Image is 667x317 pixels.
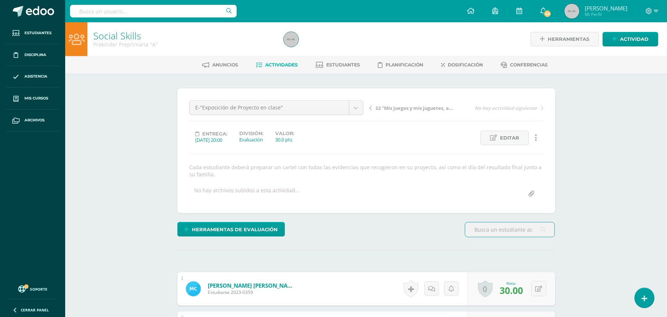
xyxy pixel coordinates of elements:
[474,105,537,111] span: No hay actividad siguiente
[177,222,285,236] a: Herramientas de evaluación
[9,284,56,294] a: Soporte
[500,281,523,286] div: Nota:
[441,59,483,71] a: Dosificación
[190,101,363,115] a: E-"Exposición de Proyecto en clase"
[376,105,454,111] span: S2 "Mis juegos y mis juguetes, actividad en clase"
[6,22,59,44] a: Estudiantes
[585,11,627,17] span: Mi Perfil
[194,187,300,201] div: No hay archivos subidos a esta actividad...
[369,104,456,111] a: S2 "Mis juegos y mis juguetes, actividad en clase"
[21,307,49,313] span: Cerrar panel
[239,131,263,136] label: División:
[543,10,551,18] span: 45
[564,4,579,19] img: 45x45
[93,30,275,41] h1: Social Skills
[208,289,297,295] span: Estudiante 2023-0359
[326,62,360,68] span: Estudiantes
[256,59,298,71] a: Actividades
[316,59,360,71] a: Estudiantes
[202,131,227,137] span: Entrega:
[24,95,48,101] span: Mis cursos
[478,280,493,297] a: 0
[93,41,275,48] div: Prekinder Preprimaria 'A'
[6,44,59,66] a: Disciplina
[208,282,297,289] a: [PERSON_NAME] [PERSON_NAME]
[192,223,278,236] span: Herramientas de evaluación
[186,164,546,178] div: Cada estudiante deberá preparar un cartel con todas las evidencias que recogieron en su proyecto,...
[585,4,627,12] span: [PERSON_NAME]
[265,62,298,68] span: Actividades
[530,32,599,46] a: Herramientas
[620,32,648,46] span: Actividad
[239,136,263,143] div: Evaluación
[6,88,59,110] a: Mis cursos
[284,32,299,47] img: 45x45
[501,59,548,71] a: Conferencias
[6,110,59,131] a: Archivos
[202,59,238,71] a: Anuncios
[386,62,423,68] span: Planificación
[548,32,589,46] span: Herramientas
[378,59,423,71] a: Planificación
[195,101,343,115] span: E-"Exposición de Proyecto en clase"
[500,284,523,297] span: 30.00
[603,32,658,46] a: Actividad
[510,62,548,68] span: Conferencias
[24,52,46,58] span: Disciplina
[24,73,47,79] span: Asistencia
[24,30,51,36] span: Estudiantes
[195,137,227,143] div: [DATE] 20:00
[448,62,483,68] span: Dosificación
[70,5,237,17] input: Busca un usuario...
[500,131,519,145] span: Editar
[24,117,44,123] span: Archivos
[30,287,47,292] span: Soporte
[275,136,294,143] div: 30.0 pts
[275,131,294,136] label: Valor:
[186,281,201,296] img: 9baebdee36c1db1ff3f68eb5e193a1de.png
[465,222,554,237] input: Busca un estudiante aquí...
[93,29,141,42] a: Social Skills
[6,66,59,88] a: Asistencia
[212,62,238,68] span: Anuncios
